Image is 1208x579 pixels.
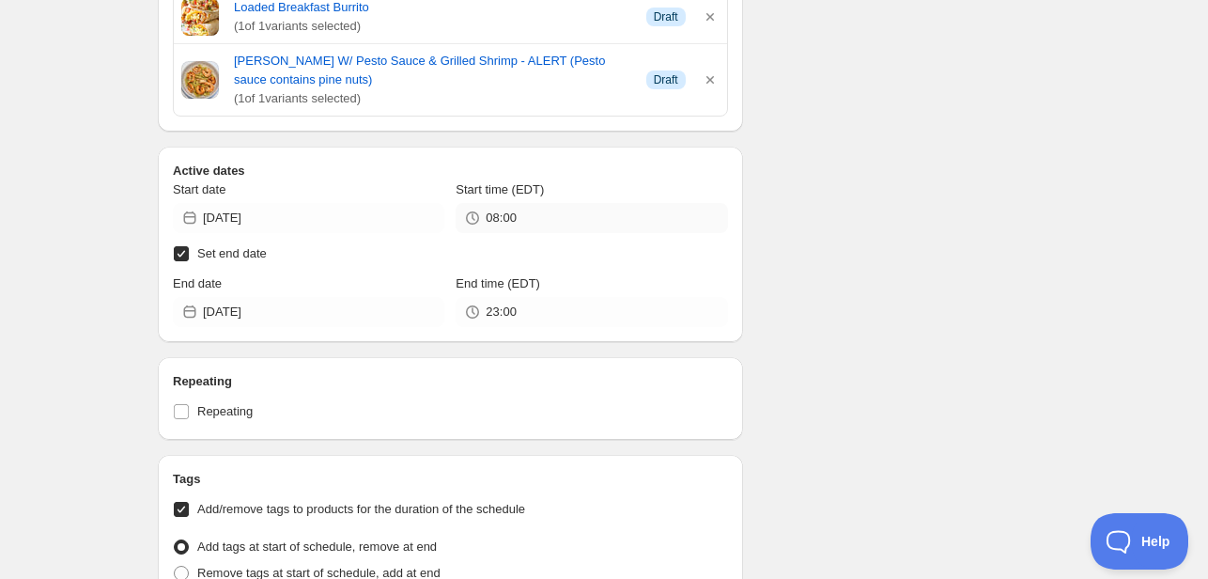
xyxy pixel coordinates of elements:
[234,17,631,36] span: ( 1 of 1 variants selected)
[197,502,525,516] span: Add/remove tags to products for the duration of the schedule
[197,404,253,418] span: Repeating
[173,470,728,489] h2: Tags
[197,540,437,554] span: Add tags at start of schedule, remove at end
[173,372,728,391] h2: Repeating
[197,246,267,260] span: Set end date
[654,9,678,24] span: Draft
[456,182,544,196] span: Start time (EDT)
[173,182,225,196] span: Start date
[654,72,678,87] span: Draft
[234,52,631,89] a: [PERSON_NAME] W/ Pesto Sauce & Grilled Shrimp - ALERT (Pesto sauce contains pine nuts)
[173,276,222,290] span: End date
[234,89,631,108] span: ( 1 of 1 variants selected)
[173,162,728,180] h2: Active dates
[1091,513,1189,570] iframe: Toggle Customer Support
[456,276,540,290] span: End time (EDT)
